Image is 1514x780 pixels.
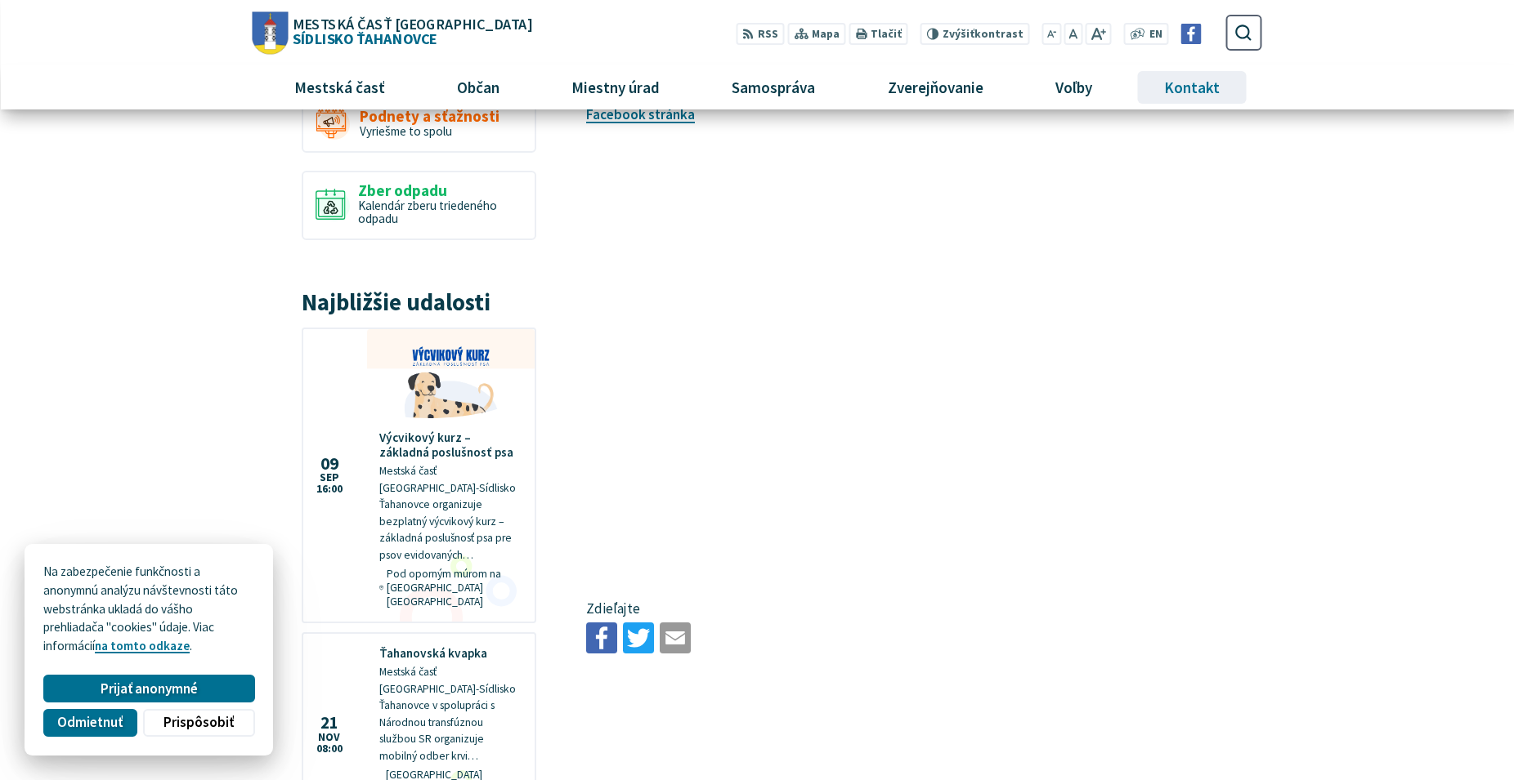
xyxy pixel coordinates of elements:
[881,65,989,109] span: Zverejňovanie
[726,65,822,109] span: Samospráva
[736,23,784,45] a: RSS
[316,484,343,495] span: 16:00
[1149,26,1162,43] span: EN
[303,329,535,622] a: Výcvikový kurz – základná poslušnosť psa Mestská časť [GEOGRAPHIC_DATA]-Sídlisko Ťahanovce organi...
[43,563,254,656] p: Na zabezpečenie funkčnosti a anonymnú analýzu návštevnosti táto webstránka ukladá do vášho prehli...
[1158,65,1225,109] span: Kontakt
[253,11,532,54] a: Logo Sídlisko Ťahanovce, prejsť na domovskú stránku.
[57,714,123,731] span: Odmietnuť
[758,26,778,43] span: RSS
[293,16,531,31] span: Mestská časť [GEOGRAPHIC_DATA]
[586,599,1138,620] p: Zdieľajte
[379,430,522,460] h4: Výcvikový kurz – základná poslušnosť psa
[289,65,392,109] span: Mestská časť
[360,123,452,139] span: Vyriešme to spolu
[1064,23,1082,45] button: Nastaviť pôvodnú veľkosť písma
[143,709,254,737] button: Prispôsobiť
[43,709,137,737] button: Odmietnuť
[358,182,522,199] span: Zber odpadu
[943,28,1024,41] span: kontrast
[101,680,198,698] span: Prijať anonymné
[95,638,190,653] a: na tomto odkaze
[586,622,617,653] img: Zdieľať na Facebooku
[1086,23,1111,45] button: Zväčšiť veľkosť písma
[387,567,522,608] span: Pod oporným múrom na [GEOGRAPHIC_DATA] [GEOGRAPHIC_DATA]
[858,65,1013,109] a: Zverejňovanie
[358,198,497,227] span: Kalendár zberu triedeného odpadu
[1041,23,1061,45] button: Zmenšiť veľkosť písma
[812,26,840,43] span: Mapa
[360,108,499,125] span: Podnety a sťažnosti
[316,472,343,484] span: sep
[43,675,254,702] button: Prijať anonymné
[1134,65,1249,109] a: Kontakt
[253,11,289,54] img: Prejsť na domovskú stránku
[302,171,536,240] a: Zber odpadu Kalendár zberu triedeného odpadu
[849,23,907,45] button: Tlačiť
[316,456,343,473] span: 09
[1144,26,1167,43] a: EN
[302,290,536,315] h3: Najbližšie udalosti
[1049,65,1098,109] span: Voľby
[302,96,536,153] a: Podnety a sťažnosti Vyriešme to spolu
[1025,65,1122,109] a: Voľby
[542,65,690,109] a: Miestny úrad
[702,65,845,109] a: Samospráva
[787,23,845,45] a: Mapa
[428,65,530,109] a: Občan
[920,23,1029,45] button: Zvýšiťkontrast
[660,622,691,653] img: Zdieľať e-mailom
[451,65,506,109] span: Občan
[163,714,234,731] span: Prispôsobiť
[871,28,902,41] span: Tlačiť
[566,65,666,109] span: Miestny úrad
[288,16,531,46] span: Sídlisko Ťahanovce
[586,105,695,123] a: Facebook stránka
[265,65,415,109] a: Mestská časť
[1181,24,1202,44] img: Prejsť na Facebook stránku
[623,622,654,653] img: Zdieľať na Twitteri
[379,463,522,564] p: Mestská časť [GEOGRAPHIC_DATA]-Sídlisko Ťahanovce organizuje bezplatný výcvikový kurz – základná ...
[943,27,974,41] span: Zvýšiť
